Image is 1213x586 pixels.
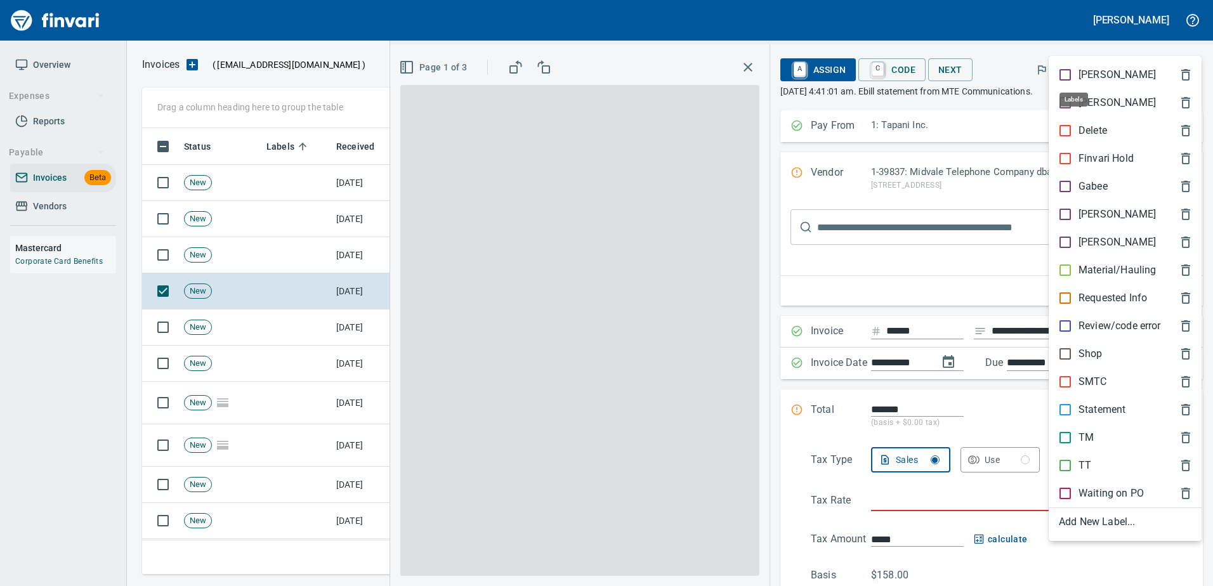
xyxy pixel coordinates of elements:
p: [PERSON_NAME] [1079,95,1156,110]
p: Delete [1079,123,1107,138]
p: Material/Hauling [1079,263,1156,278]
p: Statement [1079,402,1125,417]
span: Add New Label... [1059,514,1191,530]
p: SMTC [1079,374,1107,389]
p: [PERSON_NAME] [1079,235,1156,250]
p: [PERSON_NAME] [1079,67,1156,82]
p: Shop [1079,346,1103,361]
p: Gabee [1079,179,1108,194]
p: Review/code error [1079,318,1161,334]
p: TM [1079,430,1094,445]
p: Waiting on PO [1079,486,1144,501]
p: [PERSON_NAME] [1079,207,1156,222]
p: TT [1079,458,1091,473]
p: Requested Info [1079,290,1147,306]
p: Finvari Hold [1079,151,1134,166]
